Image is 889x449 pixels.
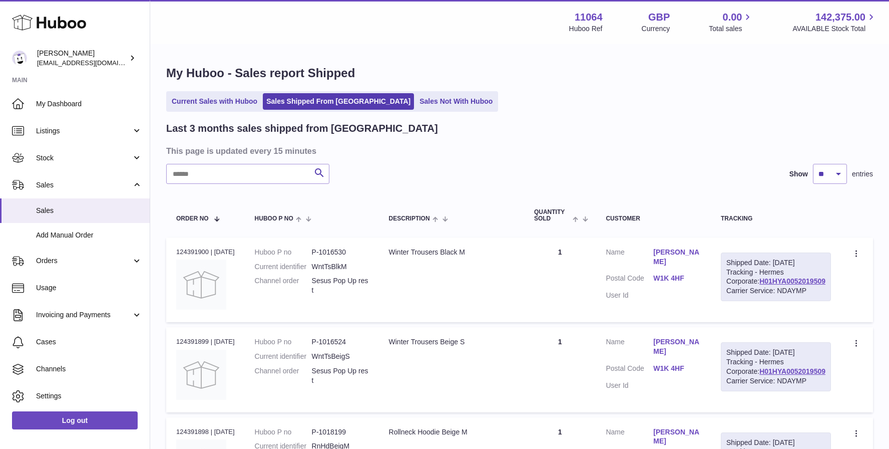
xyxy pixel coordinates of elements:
[166,65,873,81] h1: My Huboo - Sales report Shipped
[416,93,496,110] a: Sales Not With Huboo
[653,364,701,373] a: W1K 4HF
[312,248,369,257] dd: P-1016530
[606,381,653,390] dt: User Id
[815,11,865,24] span: 142,375.00
[176,260,226,310] img: no-photo.jpg
[255,427,312,437] dt: Huboo P no
[37,49,127,68] div: [PERSON_NAME]
[606,427,653,449] dt: Name
[166,122,438,135] h2: Last 3 months sales shipped from [GEOGRAPHIC_DATA]
[789,169,808,179] label: Show
[524,238,596,322] td: 1
[36,256,132,266] span: Orders
[721,342,831,391] div: Tracking - Hermes Corporate:
[166,145,870,156] h3: This page is updated every 15 minutes
[312,366,369,385] dd: Sesus Pop Up rest
[792,24,877,34] span: AVAILABLE Stock Total
[37,59,147,67] span: [EMAIL_ADDRESS][DOMAIN_NAME]
[389,248,514,257] div: Winter Trousers Black M
[312,262,369,272] dd: WntTsBlkM
[606,364,653,376] dt: Postal Code
[255,248,312,257] dt: Huboo P no
[255,215,293,222] span: Huboo P no
[36,310,132,320] span: Invoicing and Payments
[726,376,825,386] div: Carrier Service: NDAYMP
[12,51,27,66] img: imichellrs@gmail.com
[709,11,753,34] a: 0.00 Total sales
[606,337,653,359] dt: Name
[709,24,753,34] span: Total sales
[759,277,825,285] a: H01HYA0052019509
[312,352,369,361] dd: WntTsBeigS
[534,209,570,222] span: Quantity Sold
[606,215,701,222] div: Customer
[176,427,235,436] div: 124391898 | [DATE]
[726,258,825,268] div: Shipped Date: [DATE]
[726,438,825,447] div: Shipped Date: [DATE]
[653,274,701,283] a: W1K 4HF
[723,11,742,24] span: 0.00
[312,337,369,347] dd: P-1016524
[176,215,209,222] span: Order No
[36,99,142,109] span: My Dashboard
[36,337,142,347] span: Cases
[852,169,873,179] span: entries
[255,366,312,385] dt: Channel order
[606,291,653,300] dt: User Id
[648,11,670,24] strong: GBP
[569,24,603,34] div: Huboo Ref
[759,367,825,375] a: H01HYA0052019509
[726,286,825,296] div: Carrier Service: NDAYMP
[389,337,514,347] div: Winter Trousers Beige S
[642,24,670,34] div: Currency
[255,352,312,361] dt: Current identifier
[312,276,369,295] dd: Sesus Pop Up rest
[255,276,312,295] dt: Channel order
[263,93,414,110] a: Sales Shipped From [GEOGRAPHIC_DATA]
[36,364,142,374] span: Channels
[726,348,825,357] div: Shipped Date: [DATE]
[12,411,138,429] a: Log out
[792,11,877,34] a: 142,375.00 AVAILABLE Stock Total
[255,262,312,272] dt: Current identifier
[36,283,142,293] span: Usage
[36,126,132,136] span: Listings
[389,427,514,437] div: Rollneck Hoodie Beige M
[36,206,142,215] span: Sales
[36,153,132,163] span: Stock
[721,215,831,222] div: Tracking
[653,337,701,356] a: [PERSON_NAME]
[36,231,142,240] span: Add Manual Order
[176,337,235,346] div: 124391899 | [DATE]
[575,11,603,24] strong: 11064
[653,427,701,446] a: [PERSON_NAME]
[176,350,226,400] img: no-photo.jpg
[389,215,430,222] span: Description
[606,248,653,269] dt: Name
[36,180,132,190] span: Sales
[168,93,261,110] a: Current Sales with Huboo
[524,327,596,412] td: 1
[312,427,369,437] dd: P-1018199
[176,248,235,257] div: 124391900 | [DATE]
[606,274,653,286] dt: Postal Code
[255,337,312,347] dt: Huboo P no
[653,248,701,267] a: [PERSON_NAME]
[721,253,831,302] div: Tracking - Hermes Corporate:
[36,391,142,401] span: Settings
